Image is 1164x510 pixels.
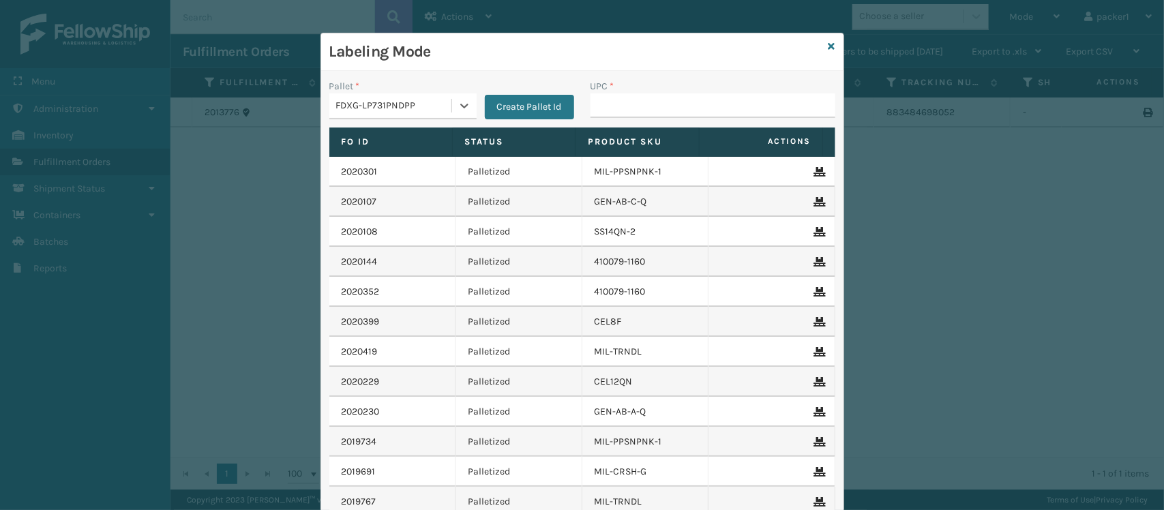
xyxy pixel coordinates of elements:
[329,79,360,93] label: Pallet
[456,367,582,397] td: Palletized
[591,79,614,93] label: UPC
[582,427,709,457] td: MIL-PPSNPNK-1
[814,377,822,387] i: Remove From Pallet
[342,375,380,389] a: 2020229
[342,136,440,148] label: Fo Id
[456,277,582,307] td: Palletized
[456,457,582,487] td: Palletized
[342,315,380,329] a: 2020399
[342,165,378,179] a: 2020301
[582,337,709,367] td: MIL-TRNDL
[456,247,582,277] td: Palletized
[814,227,822,237] i: Remove From Pallet
[342,405,380,419] a: 2020230
[456,397,582,427] td: Palletized
[329,42,823,62] h3: Labeling Mode
[582,397,709,427] td: GEN-AB-A-Q
[814,407,822,417] i: Remove From Pallet
[465,136,563,148] label: Status
[456,187,582,217] td: Palletized
[814,197,822,207] i: Remove From Pallet
[342,285,380,299] a: 2020352
[456,217,582,247] td: Palletized
[342,195,377,209] a: 2020107
[456,427,582,457] td: Palletized
[582,187,709,217] td: GEN-AB-C-Q
[342,465,376,479] a: 2019691
[814,497,822,507] i: Remove From Pallet
[342,255,378,269] a: 2020144
[342,495,376,509] a: 2019767
[588,136,687,148] label: Product SKU
[485,95,574,119] button: Create Pallet Id
[582,277,709,307] td: 410079-1160
[582,367,709,397] td: CEL12QN
[582,247,709,277] td: 410079-1160
[814,317,822,327] i: Remove From Pallet
[582,157,709,187] td: MIL-PPSNPNK-1
[342,225,378,239] a: 2020108
[342,435,377,449] a: 2019734
[582,307,709,337] td: CEL8F
[582,217,709,247] td: SS14QN-2
[456,157,582,187] td: Palletized
[704,130,820,153] span: Actions
[814,287,822,297] i: Remove From Pallet
[336,99,453,113] div: FDXG-LP731PNDPP
[456,307,582,337] td: Palletized
[814,347,822,357] i: Remove From Pallet
[456,337,582,367] td: Palletized
[342,345,378,359] a: 2020419
[814,437,822,447] i: Remove From Pallet
[814,467,822,477] i: Remove From Pallet
[814,257,822,267] i: Remove From Pallet
[582,457,709,487] td: MIL-CRSH-G
[814,167,822,177] i: Remove From Pallet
